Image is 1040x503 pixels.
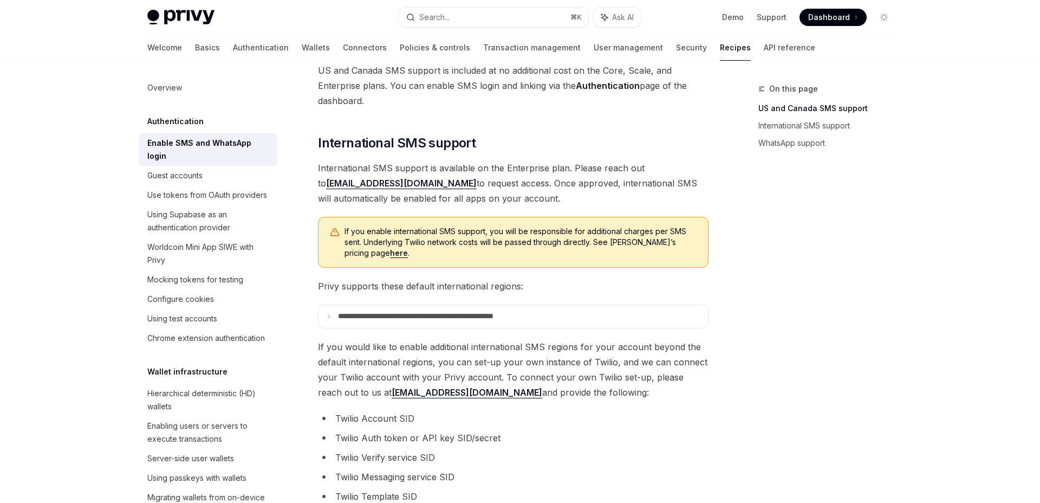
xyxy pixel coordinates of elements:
[764,35,815,61] a: API reference
[392,387,542,398] a: [EMAIL_ADDRESS][DOMAIN_NAME]
[147,273,243,286] div: Mocking tokens for testing
[139,416,277,449] a: Enabling users or servers to execute transactions
[326,178,477,189] a: [EMAIL_ADDRESS][DOMAIN_NAME]
[808,12,850,23] span: Dashboard
[147,387,271,413] div: Hierarchical deterministic (HD) wallets
[139,449,277,468] a: Server-side user wallets
[147,169,203,182] div: Guest accounts
[612,12,634,23] span: Ask AI
[147,452,234,465] div: Server-side user wallets
[302,35,330,61] a: Wallets
[757,12,786,23] a: Support
[400,35,470,61] a: Policies & controls
[318,160,708,206] span: International SMS support is available on the Enterprise plan. Please reach out to to request acc...
[147,10,214,25] img: light logo
[139,328,277,348] a: Chrome extension authentication
[139,289,277,309] a: Configure cookies
[419,11,450,24] div: Search...
[576,80,640,91] strong: Authentication
[483,35,581,61] a: Transaction management
[318,134,476,152] span: International SMS support
[329,227,340,238] svg: Warning
[344,226,697,259] span: If you enable international SMS support, you will be responsible for additional charges per SMS s...
[390,248,408,258] a: here
[758,117,901,134] a: International SMS support
[769,82,818,95] span: On this page
[147,312,217,325] div: Using test accounts
[318,339,708,400] span: If you would like to enable additional international SMS regions for your account beyond the defa...
[147,137,271,163] div: Enable SMS and WhatsApp login
[318,279,708,294] span: Privy supports these default international regions:
[139,78,277,98] a: Overview
[139,166,277,185] a: Guest accounts
[139,205,277,237] a: Using Supabase as an authentication provider
[758,134,901,152] a: WhatsApp support
[318,469,708,485] li: Twilio Messaging service SID
[570,13,582,22] span: ⌘ K
[147,189,267,202] div: Use tokens from OAuth providers
[139,185,277,205] a: Use tokens from OAuth providers
[343,35,387,61] a: Connectors
[720,35,751,61] a: Recipes
[676,35,707,61] a: Security
[147,208,271,234] div: Using Supabase as an authentication provider
[139,133,277,166] a: Enable SMS and WhatsApp login
[147,293,214,306] div: Configure cookies
[139,468,277,488] a: Using passkeys with wallets
[139,309,277,328] a: Using test accounts
[147,81,182,94] div: Overview
[147,365,227,378] h5: Wallet infrastructure
[758,100,901,117] a: US and Canada SMS support
[318,430,708,446] li: Twilio Auth token or API key SID/secret
[722,12,744,23] a: Demo
[399,8,588,27] button: Search...⌘K
[318,411,708,426] li: Twilio Account SID
[147,115,204,128] h5: Authentication
[318,63,708,108] span: US and Canada SMS support is included at no additional cost on the Core, Scale, and Enterprise pl...
[233,35,289,61] a: Authentication
[195,35,220,61] a: Basics
[147,332,265,345] div: Chrome extension authentication
[139,384,277,416] a: Hierarchical deterministic (HD) wallets
[139,270,277,289] a: Mocking tokens for testing
[147,241,271,267] div: Worldcoin Mini App SIWE with Privy
[147,35,182,61] a: Welcome
[147,420,271,446] div: Enabling users or servers to execute transactions
[875,9,893,26] button: Toggle dark mode
[318,450,708,465] li: Twilio Verify service SID
[139,237,277,270] a: Worldcoin Mini App SIWE with Privy
[799,9,867,26] a: Dashboard
[147,472,246,485] div: Using passkeys with wallets
[594,8,641,27] button: Ask AI
[594,35,663,61] a: User management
